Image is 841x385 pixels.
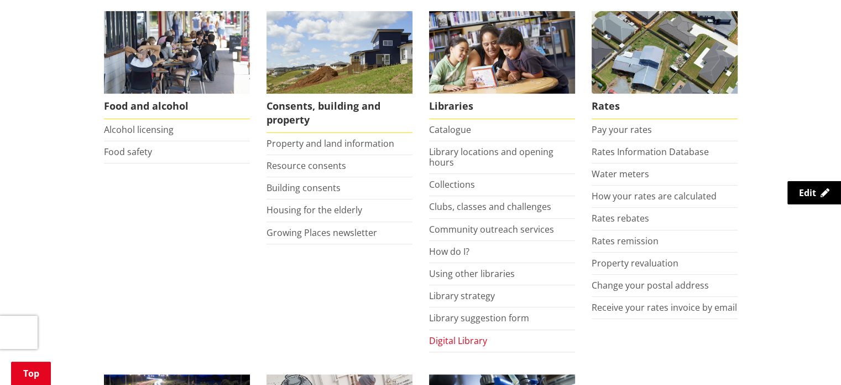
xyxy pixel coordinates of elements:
a: Alcohol licensing [104,124,174,136]
img: Land and property thumbnail [267,11,412,94]
a: New Pokeno housing development Consents, building and property [267,11,412,133]
span: Rates [592,94,738,119]
a: Rates rebates [592,212,649,224]
span: Food and alcohol [104,94,250,119]
a: Library strategy [429,290,495,302]
a: How your rates are calculated [592,190,717,202]
a: Library membership is free to everyone who lives in the Waikato district. Libraries [429,11,575,119]
a: Receive your rates invoice by email [592,301,737,314]
span: Consents, building and property [267,94,412,133]
span: Libraries [429,94,575,119]
a: Rates remission [592,235,659,247]
a: Property revaluation [592,257,678,269]
a: Edit [787,181,841,204]
img: Rates-thumbnail [592,11,738,94]
a: Building consents [267,182,341,194]
a: Food and Alcohol in the Waikato Food and alcohol [104,11,250,119]
a: Using other libraries [429,268,515,280]
a: Community outreach services [429,223,554,235]
a: Food safety [104,146,152,158]
a: Water meters [592,168,649,180]
a: Catalogue [429,124,471,136]
a: Change your postal address [592,279,709,291]
a: Digital Library [429,335,487,347]
img: Food and Alcohol in the Waikato [104,11,250,94]
a: Pay your rates online Rates [592,11,738,119]
a: Collections [429,178,475,191]
img: Waikato District Council libraries [429,11,575,94]
span: Edit [799,187,816,199]
iframe: Messenger Launcher [790,338,830,378]
a: Library locations and opening hours [429,146,553,168]
a: Property and land information [267,137,394,150]
a: Growing Places newsletter [267,227,377,239]
a: Pay your rates [592,124,652,136]
a: Rates Information Database [592,146,709,158]
a: Housing for the elderly [267,204,362,216]
a: How do I? [429,245,469,258]
a: Library suggestion form [429,312,529,324]
a: Resource consents [267,160,346,172]
a: Top [11,362,51,385]
a: Clubs, classes and challenges [429,201,551,213]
